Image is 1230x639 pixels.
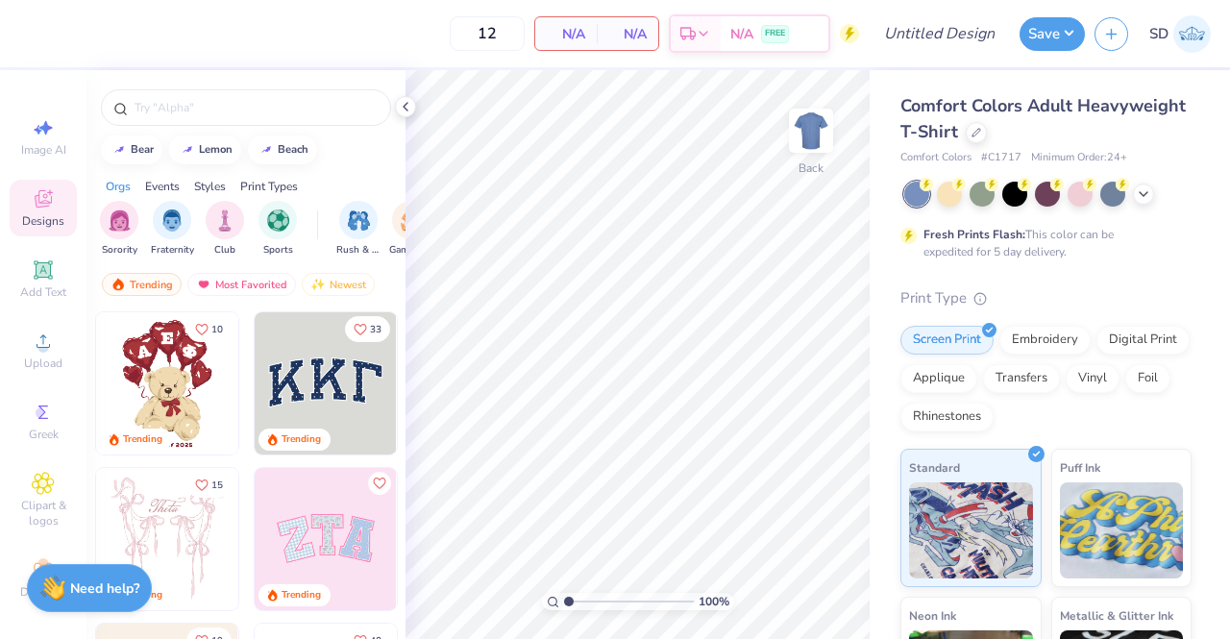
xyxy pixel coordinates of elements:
input: Untitled Design [869,14,1010,53]
button: Like [186,472,232,498]
a: SD [1149,15,1211,53]
div: Trending [102,273,182,296]
img: trend_line.gif [258,144,274,156]
strong: Fresh Prints Flash: [923,227,1025,242]
input: Try "Alpha" [133,98,379,117]
span: Designs [22,213,64,229]
div: bear [131,144,154,155]
div: Newest [302,273,375,296]
span: Sports [263,243,293,258]
img: Back [792,111,830,150]
img: 9980f5e8-e6a1-4b4a-8839-2b0e9349023c [255,468,397,610]
img: Newest.gif [310,278,326,291]
div: filter for Club [206,201,244,258]
div: Vinyl [1066,364,1119,393]
button: filter button [206,201,244,258]
span: Decorate [20,584,66,600]
div: Trending [123,432,162,447]
div: Orgs [106,178,131,195]
img: 587403a7-0594-4a7f-b2bd-0ca67a3ff8dd [96,312,238,455]
img: 3b9aba4f-e317-4aa7-a679-c95a879539bd [255,312,397,455]
img: Standard [909,482,1033,578]
span: Upload [24,356,62,371]
div: Back [799,160,824,177]
img: trend_line.gif [180,144,195,156]
span: Standard [909,457,960,478]
div: Styles [194,178,226,195]
span: Comfort Colors [900,150,972,166]
div: This color can be expedited for 5 day delivery. [923,226,1160,260]
div: Most Favorited [187,273,296,296]
span: Comfort Colors Adult Heavyweight T-Shirt [900,94,1186,143]
img: Club Image [214,209,235,232]
span: Sorority [102,243,137,258]
img: Sports Image [267,209,289,232]
div: filter for Rush & Bid [336,201,381,258]
span: Greek [29,427,59,442]
span: 33 [370,325,381,334]
div: Events [145,178,180,195]
span: N/A [608,24,647,44]
span: Rush & Bid [336,243,381,258]
span: Neon Ink [909,605,956,626]
span: N/A [547,24,585,44]
span: Club [214,243,235,258]
span: Game Day [389,243,433,258]
button: beach [248,135,317,164]
strong: Need help? [70,579,139,598]
img: Rush & Bid Image [348,209,370,232]
img: Sree Das [1173,15,1211,53]
div: beach [278,144,308,155]
div: Trending [282,588,321,602]
button: filter button [258,201,297,258]
span: 100 % [699,593,729,610]
span: Clipart & logos [10,498,77,528]
div: filter for Game Day [389,201,433,258]
img: trending.gif [111,278,126,291]
img: Puff Ink [1060,482,1184,578]
span: Metallic & Glitter Ink [1060,605,1173,626]
button: Like [368,472,391,495]
button: filter button [100,201,138,258]
div: lemon [199,144,233,155]
span: 15 [211,480,223,490]
button: Save [1020,17,1085,51]
button: filter button [389,201,433,258]
button: filter button [336,201,381,258]
span: Add Text [20,284,66,300]
img: Sorority Image [109,209,131,232]
span: Puff Ink [1060,457,1100,478]
img: most_fav.gif [196,278,211,291]
button: Like [345,316,390,342]
img: 83dda5b0-2158-48ca-832c-f6b4ef4c4536 [96,468,238,610]
div: Screen Print [900,326,994,355]
img: 5ee11766-d822-42f5-ad4e-763472bf8dcf [396,468,538,610]
img: e74243e0-e378-47aa-a400-bc6bcb25063a [237,312,380,455]
span: Image AI [21,142,66,158]
span: SD [1149,23,1168,45]
img: Fraternity Image [161,209,183,232]
div: filter for Sports [258,201,297,258]
div: Transfers [983,364,1060,393]
button: bear [101,135,162,164]
div: Foil [1125,364,1170,393]
input: – – [450,16,525,51]
div: Embroidery [999,326,1091,355]
div: Print Types [240,178,298,195]
div: Rhinestones [900,403,994,431]
img: d12a98c7-f0f7-4345-bf3a-b9f1b718b86e [237,468,380,610]
button: lemon [169,135,241,164]
div: Trending [282,432,321,447]
button: filter button [151,201,194,258]
img: Game Day Image [401,209,423,232]
span: Minimum Order: 24 + [1031,150,1127,166]
span: 10 [211,325,223,334]
div: Applique [900,364,977,393]
div: filter for Fraternity [151,201,194,258]
span: FREE [765,27,785,40]
span: # C1717 [981,150,1021,166]
div: filter for Sorority [100,201,138,258]
div: Digital Print [1096,326,1190,355]
span: N/A [730,24,753,44]
div: Print Type [900,287,1192,309]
